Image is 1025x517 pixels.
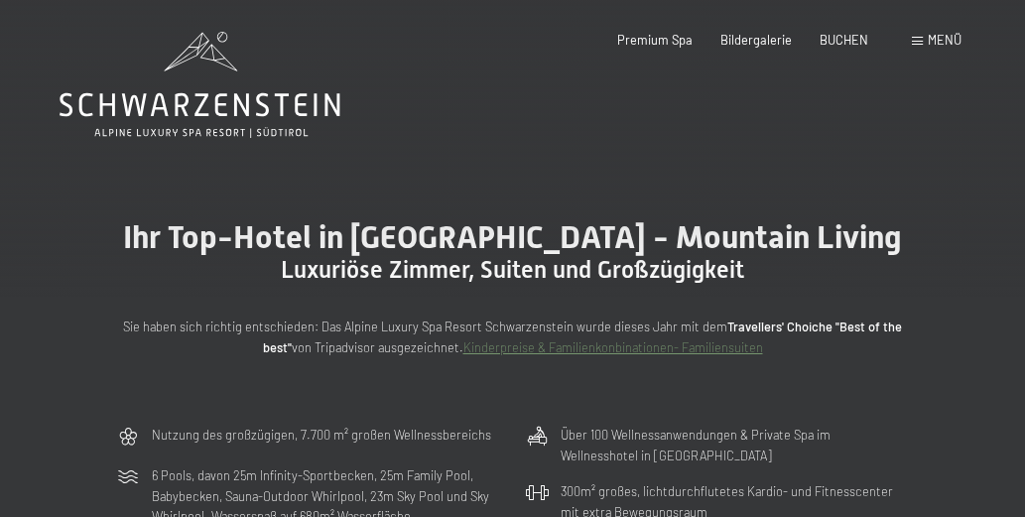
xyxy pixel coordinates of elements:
[123,218,902,256] span: Ihr Top-Hotel in [GEOGRAPHIC_DATA] - Mountain Living
[152,425,491,445] p: Nutzung des großzügigen, 7.700 m² großen Wellnessbereichs
[820,32,868,48] a: BUCHEN
[463,339,763,355] a: Kinderpreise & Familienkonbinationen- Familiensuiten
[617,32,693,48] a: Premium Spa
[561,425,910,465] p: Über 100 Wellnessanwendungen & Private Spa im Wellnesshotel in [GEOGRAPHIC_DATA]
[720,32,792,48] a: Bildergalerie
[116,317,910,357] p: Sie haben sich richtig entschieden: Das Alpine Luxury Spa Resort Schwarzenstein wurde dieses Jahr...
[263,319,903,354] strong: Travellers' Choiche "Best of the best"
[928,32,961,48] span: Menü
[281,256,744,284] span: Luxuriöse Zimmer, Suiten und Großzügigkeit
